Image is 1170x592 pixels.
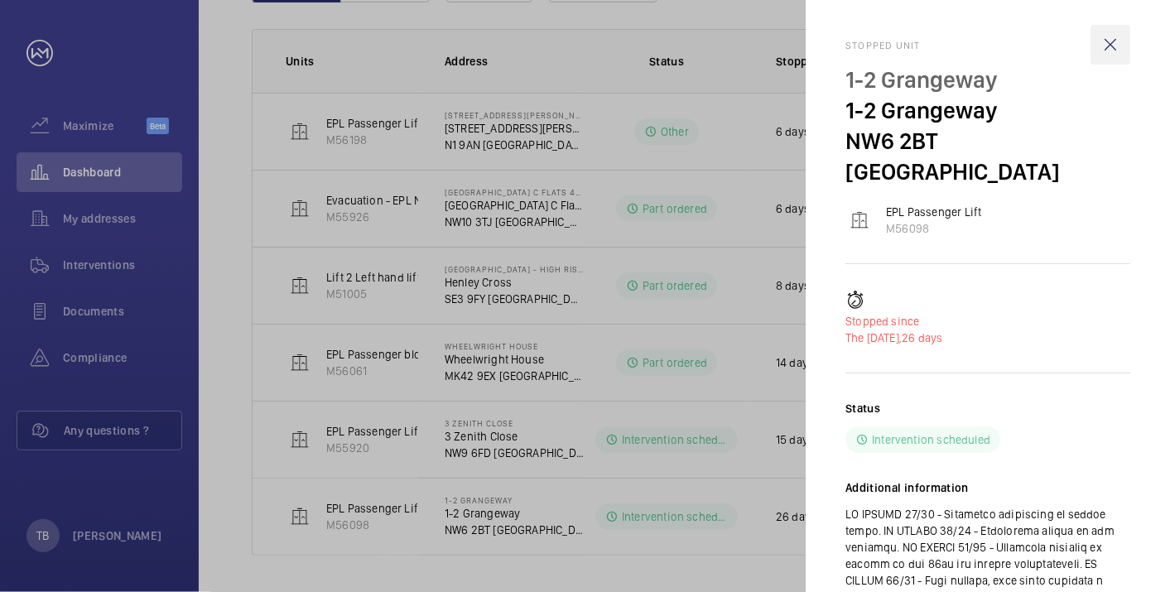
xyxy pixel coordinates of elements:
[845,65,1130,95] p: 1-2 Grangeway
[845,95,1130,126] p: 1-2 Grangeway
[850,210,869,230] img: elevator.svg
[845,126,1130,187] p: NW6 2BT [GEOGRAPHIC_DATA]
[845,313,1130,330] p: Stopped since
[845,331,902,344] span: The [DATE],
[845,400,880,416] h2: Status
[845,330,1130,346] p: 26 days
[886,204,981,220] p: EPL Passenger Lift
[886,220,981,237] p: M56098
[872,431,990,448] p: Intervention scheduled
[845,479,1130,496] h2: Additional information
[845,40,1130,51] h2: Stopped unit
